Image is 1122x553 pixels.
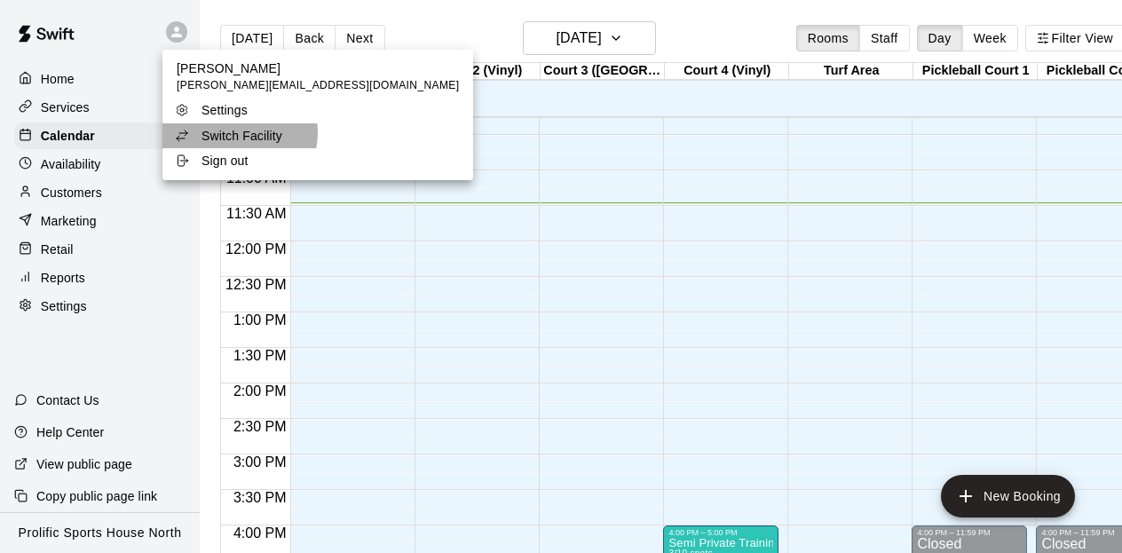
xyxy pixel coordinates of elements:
[177,77,459,95] span: [PERSON_NAME][EMAIL_ADDRESS][DOMAIN_NAME]
[177,59,459,77] p: [PERSON_NAME]
[162,123,473,148] a: Switch Facility
[162,98,473,122] a: Settings
[201,127,282,145] p: Switch Facility
[201,101,248,119] p: Settings
[201,152,249,170] p: Sign out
